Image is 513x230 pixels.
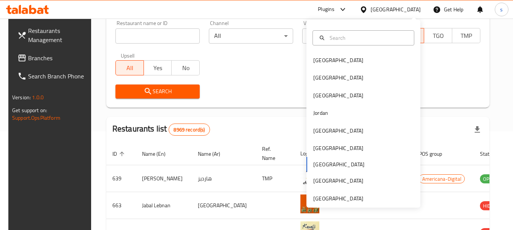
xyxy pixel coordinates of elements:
span: Yes [147,63,169,74]
span: Status [480,149,505,158]
span: Name (Ar) [198,149,230,158]
td: هارديز [192,165,256,192]
input: Search for restaurant name or ID.. [115,28,200,44]
span: All [119,63,141,74]
div: All [302,28,387,44]
span: TMP [455,30,477,41]
span: ID [112,149,127,158]
td: 663 [106,192,136,219]
span: 8969 record(s) [169,126,209,133]
span: Ref. Name [262,144,285,163]
button: TMP [452,28,480,43]
span: Version: [12,92,31,102]
span: HIDDEN [480,202,503,210]
div: [GEOGRAPHIC_DATA] [313,56,363,64]
span: TGO [427,30,449,41]
div: [GEOGRAPHIC_DATA] [313,177,363,185]
span: Name (En) [142,149,175,158]
th: Logo [294,142,328,165]
img: Jabal Lebnan [300,194,319,213]
div: [GEOGRAPHIC_DATA] [313,194,363,203]
a: Search Branch Phone [11,67,94,85]
span: Search [122,87,194,96]
div: [GEOGRAPHIC_DATA] [313,144,363,152]
button: All [115,60,144,75]
div: Jordan [313,109,328,117]
span: Branches [28,53,88,63]
span: POS group [419,149,452,158]
span: s [500,5,503,14]
a: Support.OpsPlatform [12,113,60,123]
span: Restaurants Management [28,26,88,44]
div: Export file [468,120,486,139]
span: OPEN [480,175,499,183]
span: Get support on: [12,105,47,115]
span: No [175,63,197,74]
td: Jabal Lebnan [136,192,192,219]
span: 1.0.0 [32,92,44,102]
button: No [171,60,200,75]
div: [GEOGRAPHIC_DATA] [313,127,363,135]
a: Branches [11,49,94,67]
div: Plugins [318,5,335,14]
td: [GEOGRAPHIC_DATA] [192,192,256,219]
img: Hardee's [300,167,319,186]
label: Upsell [121,53,135,58]
h2: Restaurants list [112,123,210,136]
div: All [209,28,293,44]
button: Search [115,84,200,99]
span: Search Branch Phone [28,72,88,81]
div: [GEOGRAPHIC_DATA] [313,74,363,82]
button: Yes [144,60,172,75]
input: Search [327,34,409,42]
div: Total records count [169,124,210,136]
div: [GEOGRAPHIC_DATA] [371,5,421,14]
td: 639 [106,165,136,192]
button: TGO [424,28,452,43]
a: Restaurants Management [11,22,94,49]
div: [GEOGRAPHIC_DATA] [313,91,363,100]
td: TMP [256,165,294,192]
span: Americana-Digital [419,175,464,183]
td: [PERSON_NAME] [136,165,192,192]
